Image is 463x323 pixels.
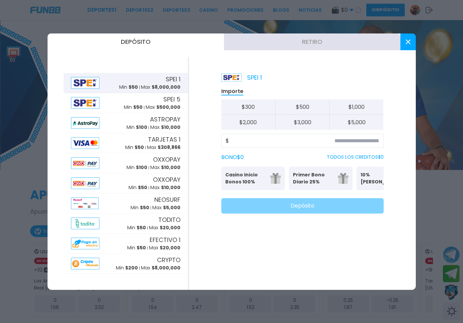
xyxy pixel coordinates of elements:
button: $3,000 [275,115,329,130]
p: Casino Inicio Bonos 100% [225,171,266,185]
p: 10% [PERSON_NAME] [361,171,401,185]
span: OXXOPAY [153,175,180,184]
button: AlipayASTROPAYMin $100Max $10,000 [64,113,188,133]
button: 10% [PERSON_NAME] [357,167,420,190]
p: Max [149,244,180,251]
p: Primer Bono Diario 25% [293,171,334,185]
img: Alipay [71,238,100,249]
p: Max [141,264,180,271]
span: $ 50 [129,84,138,90]
button: Primer Bono Diario 25% [289,167,353,190]
span: $ 50 [135,144,144,151]
p: Max [147,144,180,151]
span: $ [226,137,229,145]
span: $ 50 [137,224,146,231]
span: TARJETAS 1 [148,135,180,144]
button: Retiro [224,33,400,50]
button: Depósito [48,33,224,50]
span: $ 50 [138,184,147,191]
span: $ 10,000 [161,184,180,191]
button: AlipayTARJETAS 1Min $50Max $308,866 [64,133,188,153]
span: $ 100 [136,164,147,171]
span: $ 200 [125,264,138,271]
span: EFECTIVO 1 [150,235,180,244]
span: $ 500,000 [156,104,180,110]
span: OXXOPAY [153,155,180,164]
p: Min [131,204,149,211]
span: $ 50 [133,104,143,110]
p: Importe [221,88,243,95]
button: $500 [275,99,329,115]
p: Min [127,124,147,131]
img: Alipay [71,218,100,229]
button: $2,000 [221,115,276,130]
p: Max [141,84,180,91]
span: $ 5,000 [163,204,180,211]
span: NEOSURF [154,195,180,204]
img: Alipay [71,137,99,149]
button: AlipayTODITOMin $50Max $20,000 [64,214,188,234]
button: AlipayCRYPTOMin $200Max $8,000,000 [64,254,188,274]
p: Min [124,104,143,111]
button: Casino Inicio Bonos 100% [221,167,285,190]
p: Min [127,224,146,231]
button: $1,000 [329,99,384,115]
span: $ 50 [137,244,146,251]
p: Min [125,144,144,151]
span: SPEI 1 [166,75,180,84]
button: AlipayEFECTIVO 1Min $50Max $20,000 [64,234,188,254]
p: Min [129,184,147,191]
p: Max [149,224,180,231]
span: $ 100 [136,124,147,131]
p: Min [119,84,138,91]
span: ASTROPAY [150,115,180,124]
img: Alipay [71,157,100,169]
p: TODOS LOS CREDITOS $ 0 [327,154,384,161]
span: CRYPTO [157,255,180,264]
p: Max [152,204,180,211]
p: Max [150,164,180,171]
button: AlipaySPEI 1Min $50Max $8,000,000 [64,73,188,93]
label: BONO $ 0 [221,153,244,161]
button: $5,000 [329,115,384,130]
span: TODITO [158,215,180,224]
p: Min [116,264,138,271]
button: AlipayOXXOPAYMin $50Max $10,000 [64,173,188,193]
p: SPEI 1 [221,73,262,82]
img: gift [338,173,349,184]
p: Max [150,124,180,131]
p: Min [127,244,146,251]
span: $ 50 [140,204,149,211]
img: Alipay [71,117,100,129]
span: $ 308,866 [158,144,180,151]
span: $ 8,000,000 [152,84,180,90]
button: AlipaySPEI 5Min $50Max $500,000 [64,93,188,113]
img: Alipay [71,258,100,269]
img: Alipay [71,197,99,209]
span: $ 10,000 [161,124,180,131]
button: AlipayNEOSURFMin $50Max $5,000 [64,193,188,214]
span: $ 8,000,000 [152,264,180,271]
img: gift [270,173,281,184]
img: Platform Logo [221,73,242,82]
img: Alipay [71,97,100,109]
p: Max [146,104,180,111]
span: $ 20,000 [160,224,180,231]
p: Min [127,164,147,171]
span: SPEI 5 [163,95,180,104]
button: Depósito [221,198,384,214]
img: Alipay [71,77,100,89]
span: $ 10,000 [161,164,180,171]
p: Max [150,184,180,191]
button: $300 [221,99,276,115]
span: $ 20,000 [160,244,180,251]
img: Alipay [71,177,100,189]
button: AlipayOXXOPAYMin $100Max $10,000 [64,153,188,173]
